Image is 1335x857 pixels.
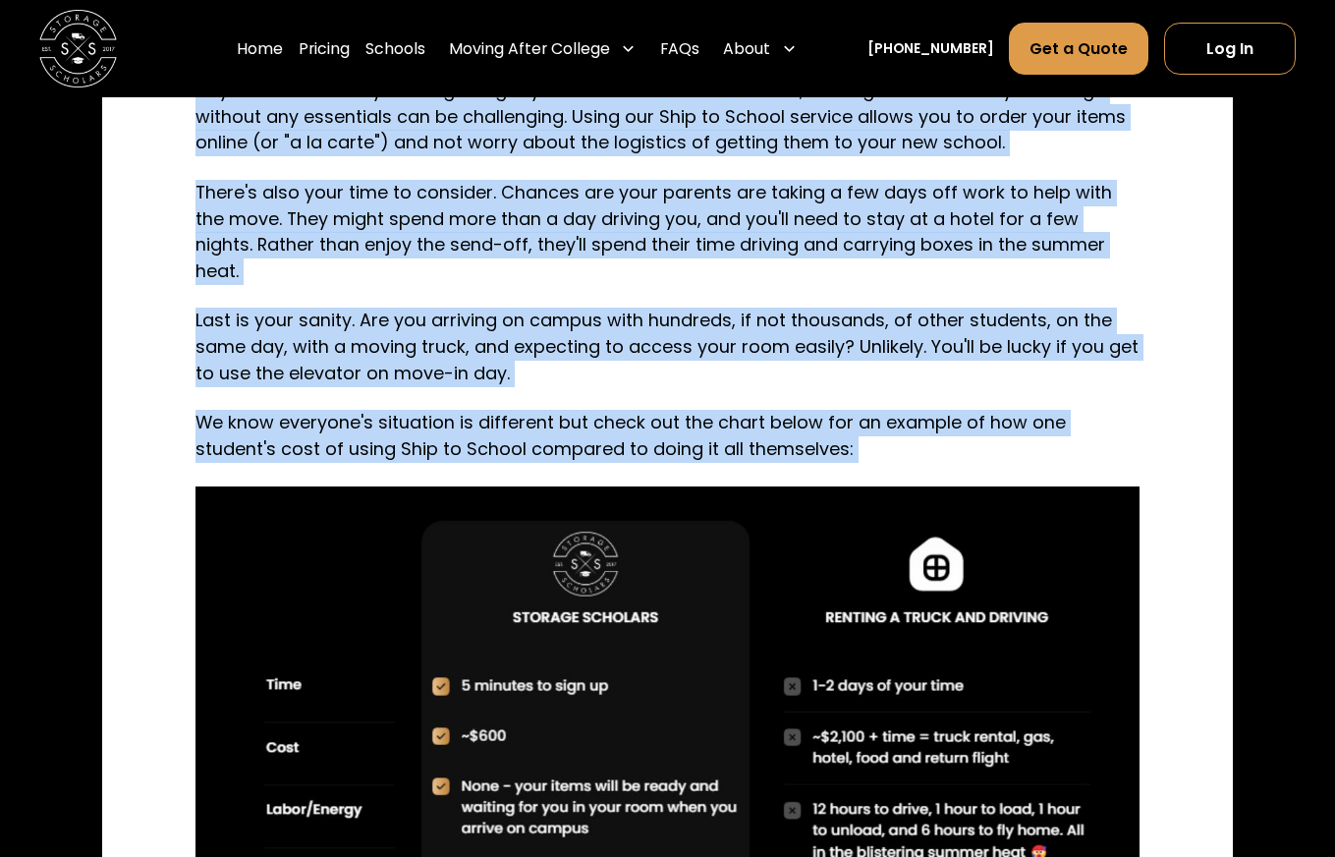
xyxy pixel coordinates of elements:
img: Storage Scholars main logo [39,10,117,87]
a: Pricing [299,22,350,76]
p: There's also your time to consider. Chances are your parents are taking a few days off work to he... [195,180,1140,285]
div: Moving After College [441,22,645,76]
div: About [715,22,806,76]
p: We know everyone's situation is different but check out the chart below for an example of how one... [195,410,1140,462]
a: [PHONE_NUMBER] [867,38,994,59]
a: FAQs [660,22,699,76]
a: Home [237,22,283,76]
p: Last is your sanity. Are you arriving on campus with hundreds, if not thousands, of other student... [195,308,1140,386]
div: Moving After College [449,37,610,61]
a: Log In [1164,23,1297,75]
a: Get a Quote [1009,23,1148,75]
div: About [723,37,770,61]
a: Schools [365,22,425,76]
